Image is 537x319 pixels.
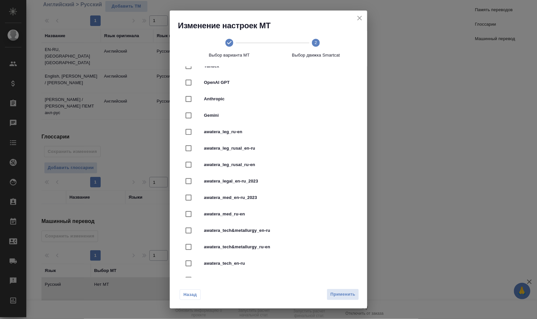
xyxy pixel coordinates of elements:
span: awatera_tech&metallurgy_ru-en [204,244,351,250]
span: OpenAI GPT [204,79,351,86]
span: awatera_leg_rusal_ru-en [204,161,351,168]
div: awatera_med_ru-en [180,206,357,222]
span: Выбор движка Smartcat [275,52,357,59]
h2: Изменение настроек МТ [178,20,367,31]
div: awatera_leg_rusal_ru-en [180,157,357,173]
span: awatera_leg_ru-en [204,129,351,135]
span: Gemini [204,112,351,119]
button: Применить [327,289,359,300]
span: awatera_universal_en-ru [204,277,351,283]
div: awatera_tech&metallurgy_en-ru [180,222,357,239]
span: awatera_med_ru-en [204,211,351,217]
div: Gemini [180,107,357,124]
span: awatera_tech&metallurgy_en-ru [204,227,351,234]
span: awatera_legal_en-ru_2023 [204,178,351,184]
button: Назад [180,289,201,300]
div: awatera_leg_ru-en [180,124,357,140]
button: close [355,13,365,23]
span: awatera_tech_en-ru [204,260,351,267]
span: Применить [330,291,355,298]
div: OpenAI GPT [180,74,357,91]
span: Выбор варианта МТ [189,52,270,59]
text: 2 [315,40,317,45]
span: Anthropic [204,96,351,102]
div: awatera_tech_en-ru [180,255,357,272]
div: awatera_universal_en-ru [180,272,357,288]
div: awatera_tech&metallurgy_ru-en [180,239,357,255]
span: awatera_med_en-ru_2023 [204,194,351,201]
div: awatera_leg_rusal_en-ru [180,140,357,157]
div: Anthropic [180,91,357,107]
div: awatera_med_en-ru_2023 [180,189,357,206]
span: Назад [183,291,197,298]
div: awatera_legal_en-ru_2023 [180,173,357,189]
span: awatera_leg_rusal_en-ru [204,145,351,152]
